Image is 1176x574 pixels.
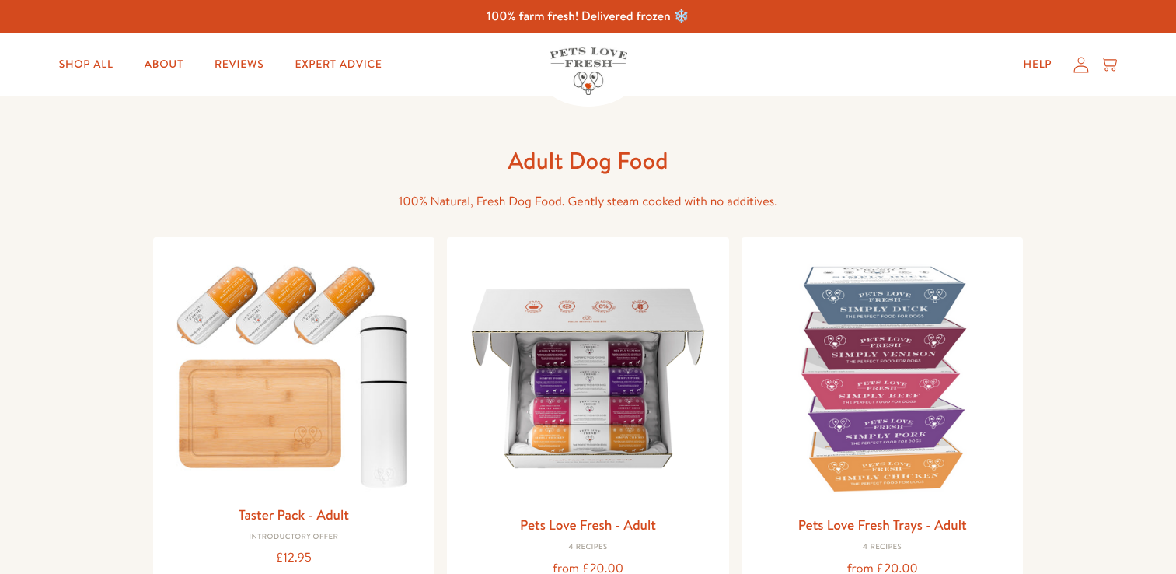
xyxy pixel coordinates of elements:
a: Pets Love Fresh - Adult [520,515,656,534]
a: Shop All [47,49,126,80]
a: About [132,49,196,80]
div: 4 Recipes [754,543,1011,552]
img: Pets Love Fresh - Adult [459,250,717,507]
a: Expert Advice [282,49,394,80]
div: Introductory Offer [166,533,423,542]
h1: Adult Dog Food [340,145,837,176]
span: 100% Natural, Fresh Dog Food. Gently steam cooked with no additives. [399,193,777,210]
img: Taster Pack - Adult [166,250,423,496]
a: Reviews [202,49,276,80]
img: Pets Love Fresh Trays - Adult [754,250,1011,507]
div: 4 Recipes [459,543,717,552]
a: Taster Pack - Adult [239,505,349,524]
img: Pets Love Fresh [550,47,627,95]
div: £12.95 [166,548,423,569]
a: Pets Love Fresh Trays - Adult [798,515,967,534]
a: Help [1011,49,1065,80]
